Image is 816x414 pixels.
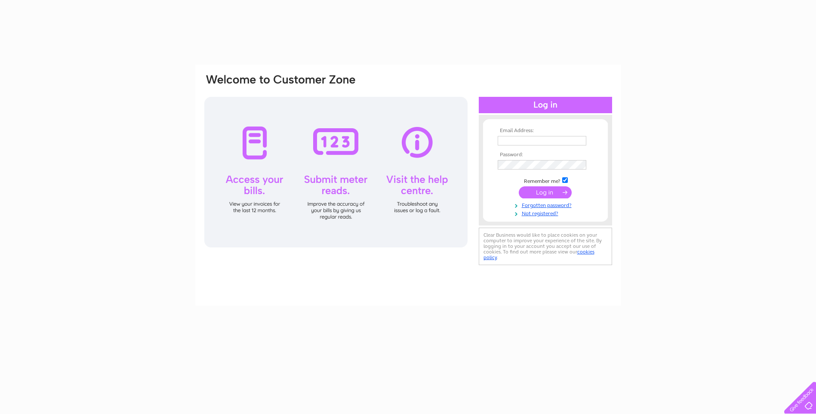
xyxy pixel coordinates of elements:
[519,186,572,198] input: Submit
[483,249,594,260] a: cookies policy
[496,128,595,134] th: Email Address:
[498,201,595,209] a: Forgotten password?
[496,152,595,158] th: Password:
[496,176,595,185] td: Remember me?
[498,209,595,217] a: Not registered?
[479,228,612,265] div: Clear Business would like to place cookies on your computer to improve your experience of the sit...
